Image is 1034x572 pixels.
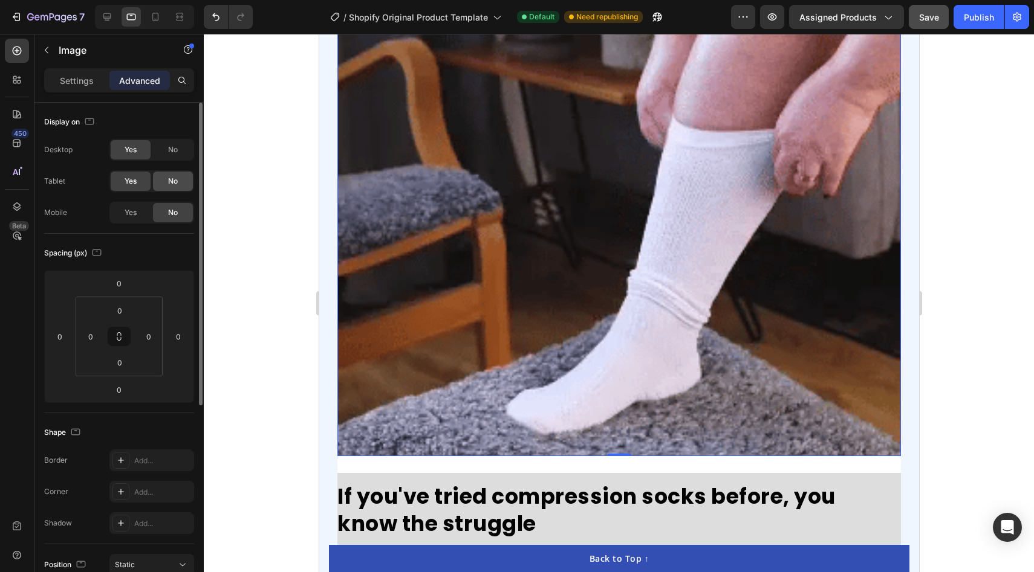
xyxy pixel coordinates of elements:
div: Tablet [44,176,65,187]
iframe: Design area [319,34,919,572]
div: Add... [134,455,191,466]
input: 0 [51,327,69,345]
input: 0px [108,301,132,320]
div: Corner [44,486,68,497]
div: Display on [44,114,97,130]
button: Back to Top ↑ [10,511,590,538]
span: Assigned Products [799,11,877,24]
div: Publish [964,11,994,24]
span: Yes [125,176,137,187]
div: Add... [134,487,191,498]
span: Default [529,11,554,22]
div: 450 [11,129,29,138]
div: Spacing (px) [44,245,104,262]
div: Open Intercom Messenger [993,513,1022,542]
input: 0px [82,327,100,345]
button: Assigned Products [789,5,904,29]
div: Border [44,455,68,466]
div: Desktop [44,144,73,155]
span: No [168,176,178,187]
button: Save [909,5,949,29]
span: Shopify Original Product Template [349,11,488,24]
input: 0 [107,274,131,292]
span: Static [115,560,135,569]
p: Settings [60,74,94,87]
span: Need republishing [576,11,638,22]
button: Publish [954,5,1004,29]
span: Save [919,12,939,22]
span: Yes [125,144,137,155]
div: Shadow [44,518,72,529]
span: No [168,207,178,218]
button: 7 [5,5,90,29]
input: 0 [107,381,131,399]
div: Add... [134,518,191,529]
div: Shape [44,425,83,441]
input: 0 [169,327,187,345]
p: Image [59,43,161,57]
span: No [168,144,178,155]
div: Undo/Redo [204,5,253,29]
div: Back to Top ↑ [270,518,330,531]
input: 0px [108,353,132,371]
input: 0px [140,327,158,345]
p: 7 [79,10,85,24]
p: Advanced [119,74,160,87]
span: Yes [125,207,137,218]
div: Mobile [44,207,67,218]
span: / [343,11,346,24]
div: Beta [9,221,29,231]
